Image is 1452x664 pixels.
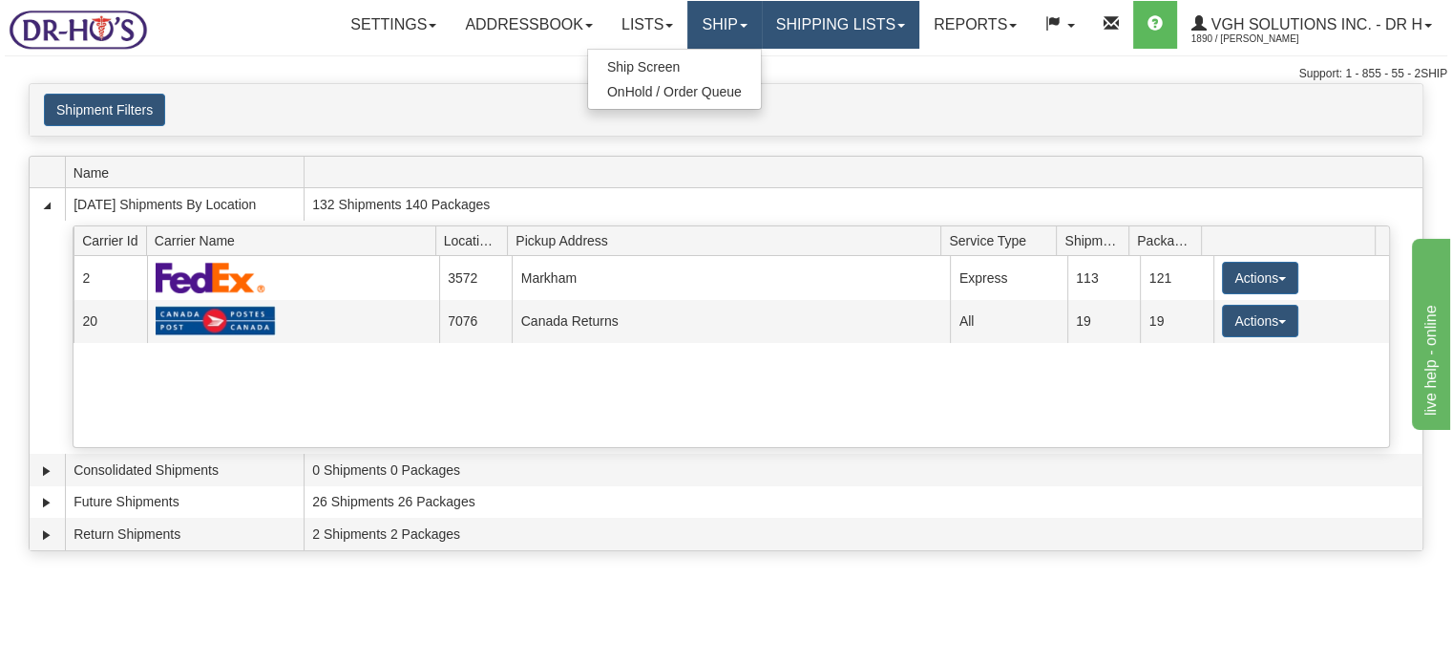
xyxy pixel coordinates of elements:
button: Shipment Filters [44,94,165,126]
td: 132 Shipments 140 Packages [304,188,1422,221]
td: 2 [74,256,147,299]
button: Actions [1222,262,1298,294]
td: 121 [1140,256,1213,299]
a: Lists [607,1,687,49]
td: [DATE] Shipments By Location [65,188,304,221]
a: Collapse [37,196,56,215]
td: Return Shipments [65,518,304,550]
td: 0 Shipments 0 Packages [304,454,1422,486]
a: Reports [919,1,1031,49]
span: 1890 / [PERSON_NAME] [1191,30,1335,49]
img: Canada Post [156,306,276,336]
span: Service Type [949,225,1056,255]
span: Carrier Id [82,225,146,255]
td: Consolidated Shipments [65,454,304,486]
a: Ship [687,1,761,49]
span: OnHold / Order Queue [607,84,742,99]
button: Actions [1222,305,1298,337]
a: Expand [37,493,56,512]
span: VGH Solutions Inc. - Dr H [1207,16,1422,32]
td: 20 [74,300,147,343]
span: Name [74,158,304,187]
a: Ship Screen [588,54,761,79]
td: 3572 [439,256,513,299]
span: Shipments [1064,225,1128,255]
td: Markham [512,256,950,299]
div: live help - online [14,11,177,34]
a: Expand [37,461,56,481]
td: 26 Shipments 26 Packages [304,486,1422,519]
td: 113 [1067,256,1141,299]
img: logo1890.jpg [5,5,151,54]
iframe: chat widget [1408,234,1450,429]
td: 7076 [439,300,513,343]
a: VGH Solutions Inc. - Dr H 1890 / [PERSON_NAME] [1177,1,1446,49]
td: All [950,300,1066,343]
span: Carrier Name [155,225,435,255]
span: Ship Screen [607,59,680,75]
img: FedEx Express® [156,262,265,293]
a: Shipping lists [762,1,919,49]
td: 2 Shipments 2 Packages [304,518,1422,550]
a: Expand [37,525,56,545]
td: Express [950,256,1066,299]
a: Settings [336,1,451,49]
span: Pickup Address [516,225,940,255]
td: Future Shipments [65,486,304,519]
td: 19 [1067,300,1141,343]
a: Addressbook [451,1,607,49]
td: Canada Returns [512,300,950,343]
span: Packages [1137,225,1201,255]
div: Support: 1 - 855 - 55 - 2SHIP [5,66,1447,82]
span: Location Id [444,225,508,255]
td: 19 [1140,300,1213,343]
a: OnHold / Order Queue [588,79,761,104]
